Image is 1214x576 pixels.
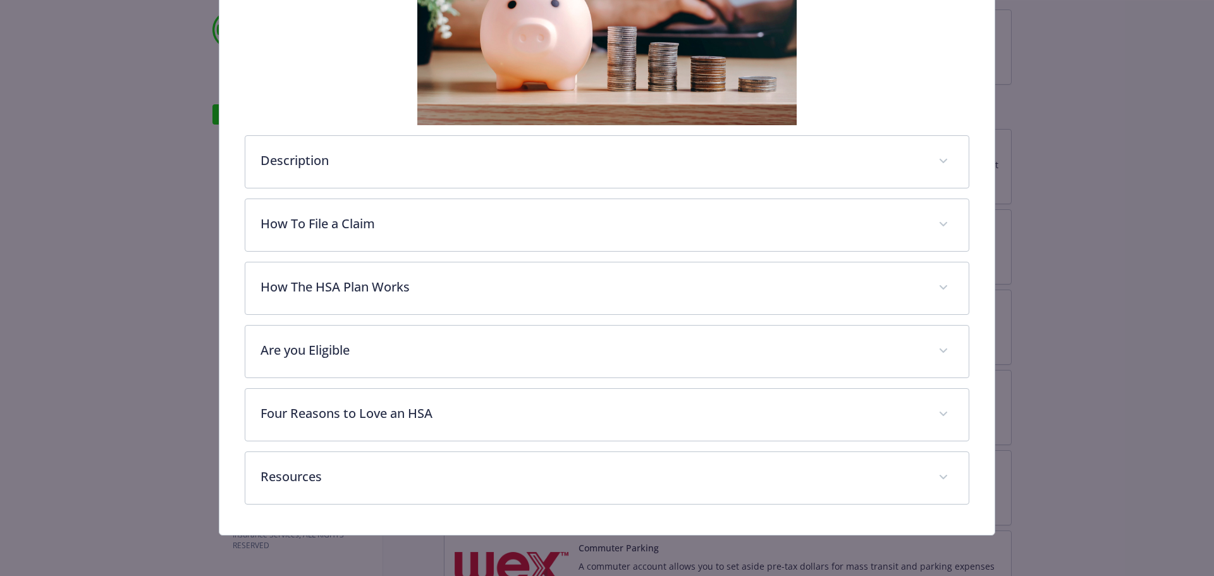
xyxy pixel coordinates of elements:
[245,452,969,504] div: Resources
[261,151,924,170] p: Description
[245,136,969,188] div: Description
[245,262,969,314] div: How The HSA Plan Works
[245,326,969,377] div: Are you Eligible
[261,278,924,297] p: How The HSA Plan Works
[245,199,969,251] div: How To File a Claim
[261,341,924,360] p: Are you Eligible
[261,467,924,486] p: Resources
[261,214,924,233] p: How To File a Claim
[245,389,969,441] div: Four Reasons to Love an HSA
[261,404,924,423] p: Four Reasons to Love an HSA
